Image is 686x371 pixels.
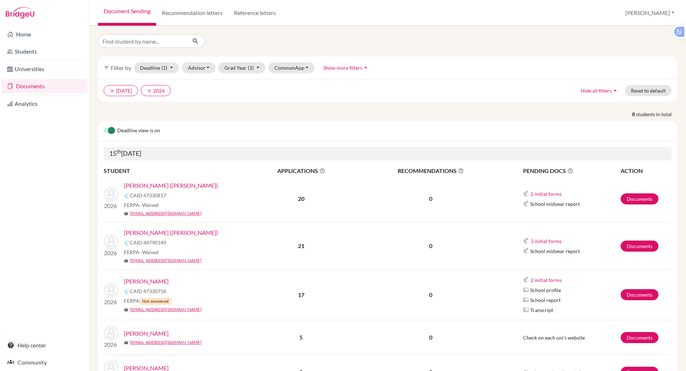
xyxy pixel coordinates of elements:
img: Common App logo [124,240,130,246]
p: 0 [356,194,506,203]
button: Advisor [182,62,216,73]
img: Common App logo [124,193,130,198]
b: 5 [299,334,303,341]
a: [PERSON_NAME] ([PERSON_NAME]) [124,181,218,190]
span: students in total [636,110,677,118]
span: Deadline view is on [117,127,160,135]
span: FERPA [124,297,171,305]
img: Common App logo [523,238,529,244]
i: arrow_drop_up [612,87,619,94]
img: Bridge-U [6,7,34,19]
span: - Waived [139,249,159,255]
i: clear [110,88,115,93]
span: CAID 47330758 [130,287,166,295]
img: Hong, Yoonsung (David) [104,234,118,249]
button: CommonApp [268,62,315,73]
a: [PERSON_NAME] ([PERSON_NAME]) [124,228,218,237]
a: [EMAIL_ADDRESS][DOMAIN_NAME] [130,306,202,313]
img: Bui, Quang Hien (Henry) [104,187,118,202]
p: 2026 [104,340,118,349]
i: clear [147,88,152,93]
span: mail [124,212,128,216]
sup: th [116,149,121,154]
a: Documents [621,241,658,252]
span: CAID 47330817 [130,192,166,199]
span: School profile [530,286,561,294]
th: ACTION [620,166,672,175]
span: - Waived [139,202,159,208]
a: Documents [1,79,88,93]
a: [EMAIL_ADDRESS][DOMAIN_NAME] [130,210,202,217]
img: Common App logo [523,248,529,254]
img: Common App logo [523,201,529,207]
p: 2026 [104,298,118,306]
a: Analytics [1,97,88,111]
button: [PERSON_NAME] [622,6,677,20]
span: mail [124,341,128,345]
a: Home [1,27,88,41]
strong: 8 [632,110,636,118]
a: Universities [1,62,88,76]
button: Show more filtersarrow_drop_up [317,62,376,73]
span: CAID 44790149 [130,239,166,246]
span: mail [124,259,128,263]
img: Common App logo [523,191,529,197]
button: 3 initial forms [530,237,562,245]
p: 2026 [104,202,118,210]
input: Find student by name... [98,34,187,48]
a: Documents [621,332,658,343]
span: FERPA [124,201,159,209]
p: 2026 [104,249,118,257]
p: 0 [356,242,506,250]
button: Hide all filtersarrow_drop_up [575,85,625,96]
a: [EMAIL_ADDRESS][DOMAIN_NAME] [130,257,202,264]
span: Not answered [139,298,171,305]
i: filter_list [104,65,109,70]
p: 0 [356,333,506,342]
a: Students [1,44,88,59]
span: School report [530,296,561,304]
a: [PERSON_NAME] [124,329,169,338]
span: Show more filters [323,65,362,71]
button: clear[DATE] [104,85,138,96]
span: FERPA [124,248,159,256]
img: Parchments logo [523,287,529,293]
span: (1) [161,65,167,71]
span: Filter by [111,64,131,71]
span: Transcript [530,306,553,314]
button: Reset to default [625,85,672,96]
span: School midyear report [530,247,580,255]
a: [EMAIL_ADDRESS][DOMAIN_NAME] [130,339,202,346]
button: Deadline(1) [134,62,179,73]
button: 2 initial forms [530,276,562,284]
th: STUDENT [104,166,247,175]
img: Jacob, Manav [104,283,118,298]
span: Hide all filters [581,88,612,94]
img: Parchments logo [523,297,529,303]
img: Parchments logo [523,307,529,313]
i: arrow_drop_up [362,64,369,71]
h5: 15 [DATE] [104,147,672,160]
a: Help center [1,338,88,352]
b: 21 [298,242,304,249]
img: Common App logo [124,288,130,294]
button: clear2026 [141,85,171,96]
span: APPLICATIONS [247,167,356,175]
b: 17 [298,291,304,298]
a: Documents [621,193,658,204]
img: Common App logo [523,277,529,283]
span: (1) [248,65,254,71]
a: Documents [621,289,658,300]
p: 0 [356,291,506,299]
span: RECOMMENDATIONS [356,167,506,175]
a: [PERSON_NAME] [124,277,169,286]
span: PENDING DOCS [523,167,620,175]
button: Grad Year(1) [218,62,265,73]
span: School midyear report [530,200,580,208]
b: 20 [298,195,304,202]
span: Check on each uni's website [523,335,585,341]
a: Community [1,355,88,370]
span: mail [124,308,128,312]
button: 2 initial forms [530,190,562,198]
img: Lee, Siyun [104,326,118,340]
